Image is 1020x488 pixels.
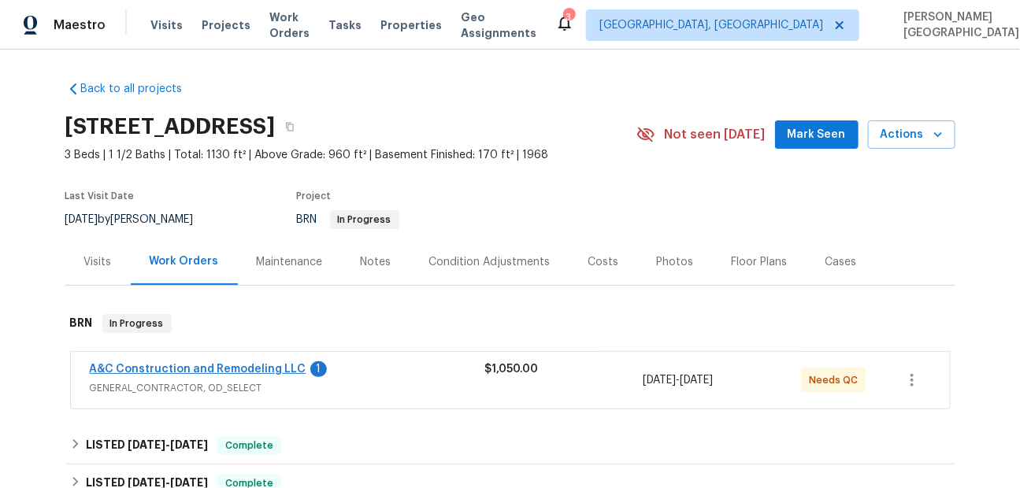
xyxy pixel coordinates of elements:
div: Visits [84,254,112,270]
span: In Progress [332,215,398,224]
button: Copy Address [276,113,304,141]
span: [DATE] [128,439,165,450]
span: Last Visit Date [65,191,135,201]
span: [DATE] [170,439,208,450]
div: 1 [310,361,327,377]
span: [PERSON_NAME][GEOGRAPHIC_DATA] [897,9,1019,41]
span: Maestro [54,17,106,33]
div: LISTED [DATE]-[DATE]Complete [65,427,955,464]
span: Tasks [328,20,362,31]
h6: LISTED [86,436,208,455]
span: [DATE] [680,375,713,386]
div: Condition Adjustments [429,254,551,270]
span: - [128,477,208,488]
div: 3 [563,9,574,25]
span: Geo Assignments [461,9,536,41]
span: 3 Beds | 1 1/2 Baths | Total: 1130 ft² | Above Grade: 960 ft² | Basement Finished: 170 ft² | 1968 [65,147,636,163]
span: [GEOGRAPHIC_DATA], [GEOGRAPHIC_DATA] [599,17,823,33]
a: Back to all projects [65,81,217,97]
span: - [643,372,713,388]
div: by [PERSON_NAME] [65,210,213,229]
a: A&C Construction and Remodeling LLC [90,364,306,375]
span: Not seen [DATE] [665,127,766,142]
span: In Progress [104,316,170,331]
span: Project [297,191,332,201]
span: Needs QC [809,372,864,388]
h6: BRN [70,314,93,333]
h2: [STREET_ADDRESS] [65,119,276,135]
span: Work Orders [269,9,310,41]
span: $1,050.00 [485,364,539,375]
span: - [128,439,208,450]
div: Notes [361,254,391,270]
div: Maintenance [257,254,323,270]
div: Costs [588,254,619,270]
span: [DATE] [65,214,98,225]
span: BRN [297,214,399,225]
span: Projects [202,17,250,33]
span: [DATE] [643,375,676,386]
button: Actions [868,120,955,150]
span: [DATE] [128,477,165,488]
span: [DATE] [170,477,208,488]
div: Cases [825,254,857,270]
div: BRN In Progress [65,298,955,349]
div: Floor Plans [732,254,788,270]
div: Work Orders [150,253,219,269]
button: Mark Seen [775,120,859,150]
div: Photos [657,254,694,270]
span: Actions [881,125,943,145]
span: Complete [219,438,280,453]
span: Properties [380,17,442,33]
span: Visits [150,17,183,33]
span: Mark Seen [788,125,846,145]
span: GENERAL_CONTRACTOR, OD_SELECT [90,380,485,396]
